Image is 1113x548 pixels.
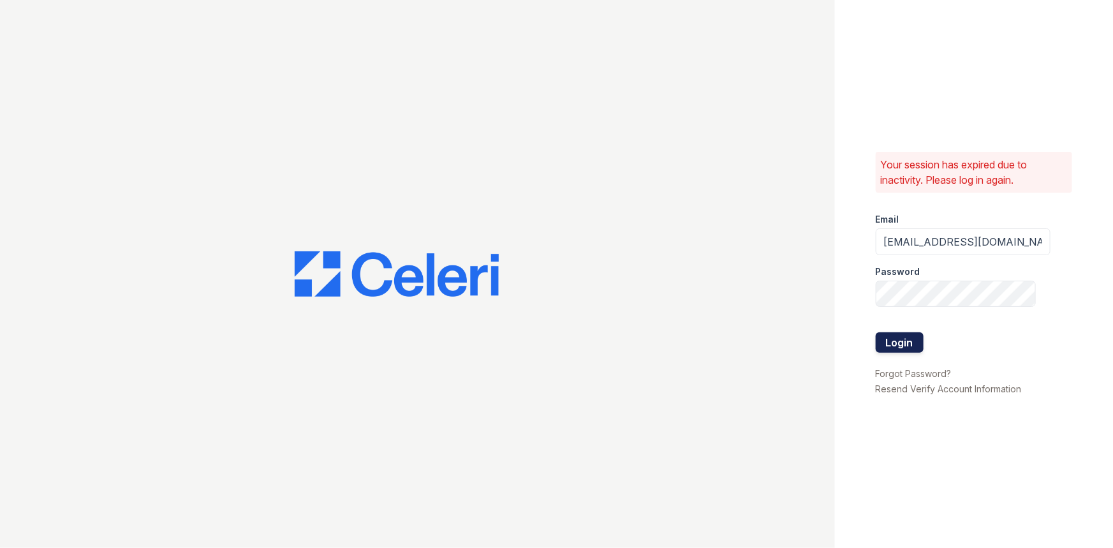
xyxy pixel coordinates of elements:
[876,332,924,353] button: Login
[295,251,499,297] img: CE_Logo_Blue-a8612792a0a2168367f1c8372b55b34899dd931a85d93a1a3d3e32e68fde9ad4.png
[881,157,1067,188] p: Your session has expired due to inactivity. Please log in again.
[876,265,920,278] label: Password
[876,368,952,379] a: Forgot Password?
[876,383,1022,394] a: Resend Verify Account Information
[876,213,899,226] label: Email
